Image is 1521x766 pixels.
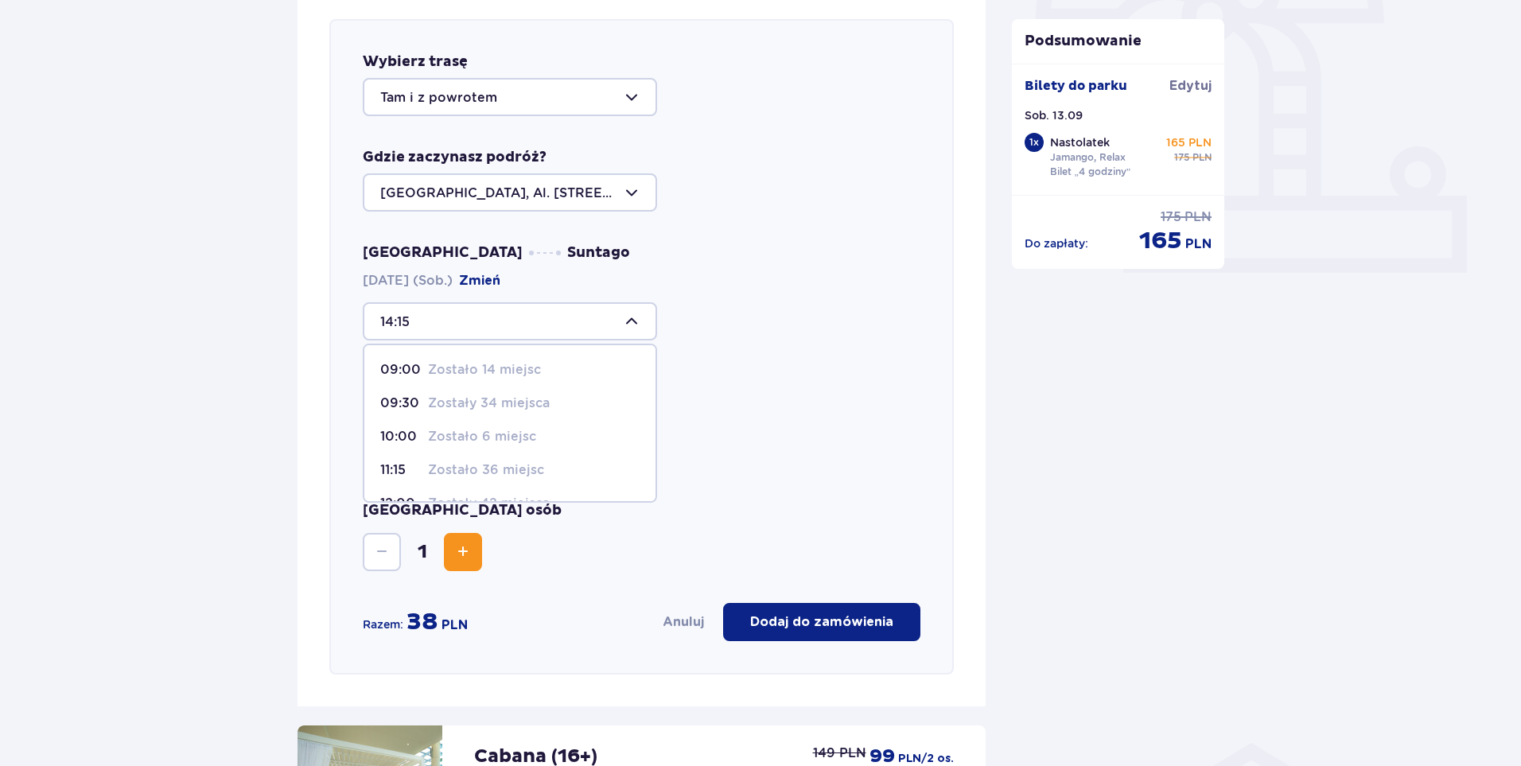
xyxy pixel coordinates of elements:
[1025,77,1127,95] p: Bilety do parku
[363,243,523,262] span: [GEOGRAPHIC_DATA]
[1185,235,1212,253] p: PLN
[428,428,536,445] p: Zostało 6 miejsc
[1139,226,1182,256] p: 165
[1050,134,1110,150] p: Nastolatek
[1050,165,1131,179] p: Bilet „4 godziny”
[813,745,866,762] p: 149 PLN
[1174,150,1189,165] p: 175
[529,251,561,255] img: dots
[380,395,422,412] p: 09:30
[442,616,468,634] p: PLN
[1185,208,1212,226] p: PLN
[1025,133,1044,152] div: 1 x
[363,52,468,72] p: Wybierz trasę
[1025,107,1083,123] p: Sob. 13.09
[1050,150,1126,165] p: Jamango, Relax
[407,607,438,637] p: 38
[1161,208,1181,226] p: 175
[380,461,422,479] p: 11:15
[363,501,562,520] p: [GEOGRAPHIC_DATA] osób
[428,395,550,412] p: Zostały 34 miejsca
[428,361,541,379] p: Zostało 14 miejsc
[363,616,403,632] p: Razem:
[1012,32,1225,51] p: Podsumowanie
[1166,134,1212,150] p: 165 PLN
[363,272,500,290] span: [DATE] (Sob.)
[428,461,544,479] p: Zostało 36 miejsc
[1169,77,1212,95] a: Edytuj
[380,361,422,379] p: 09:00
[363,533,401,571] button: Decrease
[663,613,704,631] button: Anuluj
[404,540,441,564] span: 1
[723,603,920,641] button: Dodaj do zamówienia
[444,533,482,571] button: Increase
[428,495,550,512] p: Zostały 42 miejsca
[567,243,630,262] span: Suntago
[380,428,422,445] p: 10:00
[1025,235,1088,251] p: Do zapłaty :
[363,148,547,167] p: Gdzie zaczynasz podróż?
[750,613,893,631] p: Dodaj do zamówienia
[459,272,500,290] button: Zmień
[380,495,422,512] p: 12:00
[1192,150,1212,165] p: PLN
